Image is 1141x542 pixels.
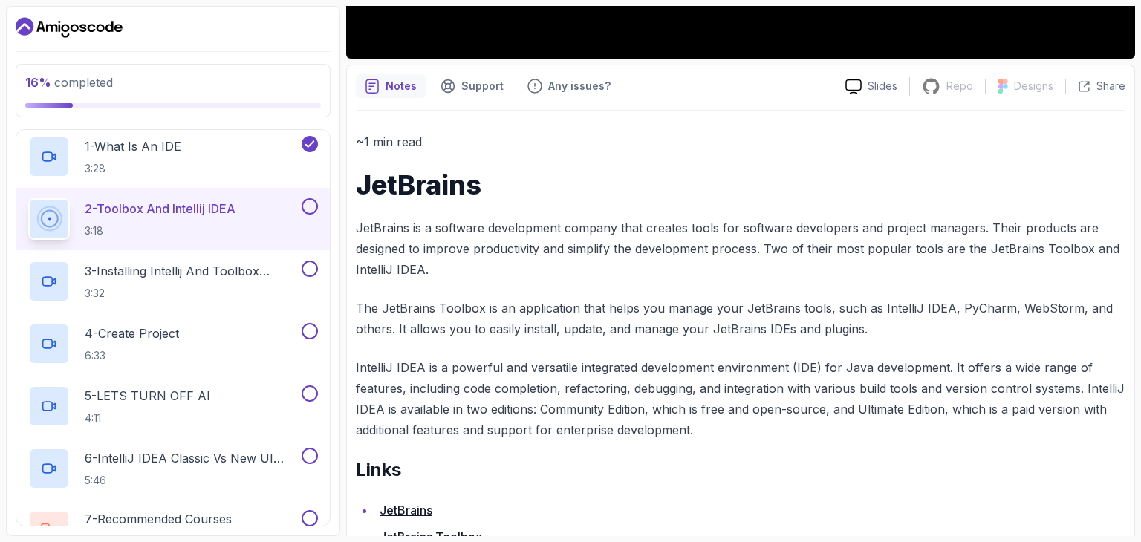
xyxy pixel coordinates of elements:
[28,261,318,302] button: 3-Installing Intellij And Toolbox Configuration3:32
[356,218,1125,280] p: JetBrains is a software development company that creates tools for software developers and projec...
[1096,79,1125,94] p: Share
[85,510,232,528] p: 7 - Recommended Courses
[85,324,179,342] p: 4 - Create Project
[25,75,113,90] span: completed
[85,262,299,280] p: 3 - Installing Intellij And Toolbox Configuration
[85,286,299,301] p: 3:32
[356,458,1125,482] h2: Links
[356,357,1125,440] p: IntelliJ IDEA is a powerful and versatile integrated development environment (IDE) for Java devel...
[85,161,181,176] p: 3:28
[548,79,611,94] p: Any issues?
[461,79,504,94] p: Support
[28,136,318,177] button: 1-What Is An IDE3:28
[85,411,210,425] p: 4:11
[85,137,181,155] p: 1 - What Is An IDE
[85,387,210,405] p: 5 - LETS TURN OFF AI
[25,75,51,90] span: 16 %
[386,79,417,94] p: Notes
[380,503,432,517] a: JetBrains
[1014,79,1053,94] p: Designs
[356,170,1125,200] h1: JetBrains
[28,385,318,427] button: 5-LETS TURN OFF AI4:11
[85,223,235,238] p: 3:18
[946,79,973,94] p: Repo
[833,79,909,94] a: Slides
[1065,79,1125,94] button: Share
[519,74,620,98] button: Feedback button
[28,323,318,365] button: 4-Create Project6:33
[356,131,1125,152] p: ~1 min read
[85,200,235,218] p: 2 - Toolbox And Intellij IDEA
[356,74,426,98] button: notes button
[85,348,179,363] p: 6:33
[16,16,123,39] a: Dashboard
[868,79,897,94] p: Slides
[85,473,299,488] p: 5:46
[85,449,299,467] p: 6 - IntelliJ IDEA Classic Vs New UI (User Interface)
[432,74,513,98] button: Support button
[28,198,318,240] button: 2-Toolbox And Intellij IDEA3:18
[356,298,1125,339] p: The JetBrains Toolbox is an application that helps you manage your JetBrains tools, such as Intel...
[28,448,318,489] button: 6-IntelliJ IDEA Classic Vs New UI (User Interface)5:46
